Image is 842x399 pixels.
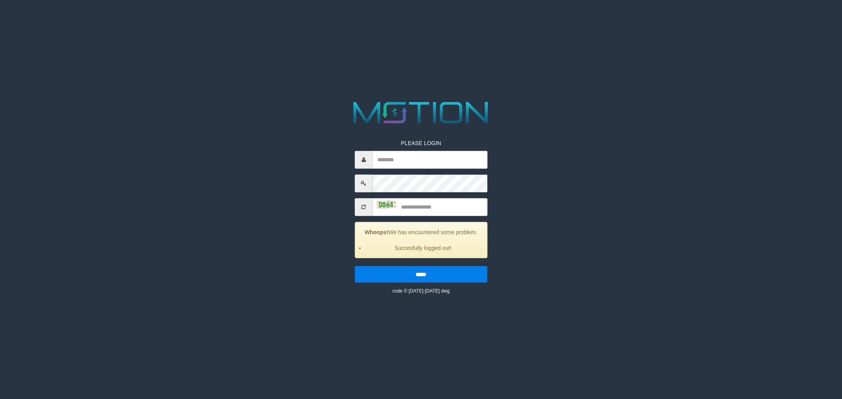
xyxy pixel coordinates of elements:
div: We has encountered some problem. [355,222,488,258]
small: code © [DATE]-[DATE] dwg [392,288,450,293]
li: Succesfully logged out! [365,244,481,252]
img: MOTION_logo.png [347,98,495,127]
strong: Whoops! [365,229,388,235]
p: PLEASE LOGIN [355,139,488,147]
img: captcha [377,201,396,209]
